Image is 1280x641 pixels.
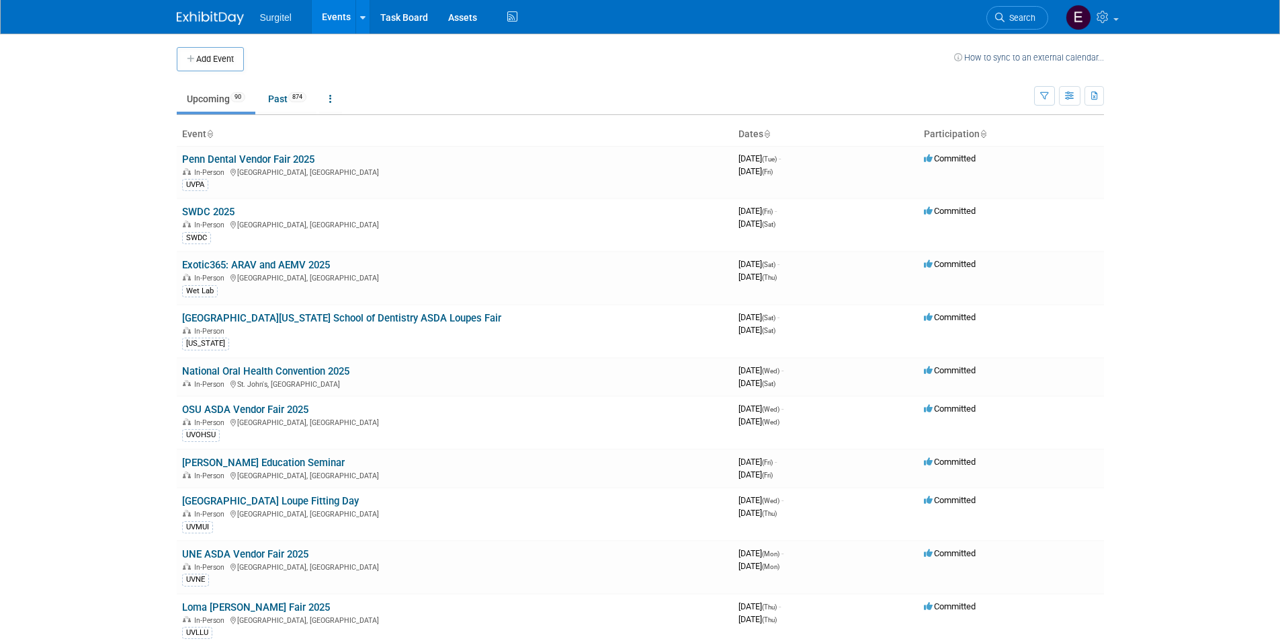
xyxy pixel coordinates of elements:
span: (Fri) [762,168,773,176]
span: [DATE] [738,548,783,558]
img: In-Person Event [183,380,191,387]
span: Committed [924,365,976,375]
span: In-Person [194,327,228,336]
span: Committed [924,495,976,505]
span: (Sat) [762,380,775,387]
a: Loma [PERSON_NAME] Fair 2025 [182,601,330,613]
div: [GEOGRAPHIC_DATA], [GEOGRAPHIC_DATA] [182,469,728,480]
span: [DATE] [738,206,777,216]
span: (Mon) [762,550,779,558]
span: Search [1005,13,1035,23]
div: [GEOGRAPHIC_DATA], [GEOGRAPHIC_DATA] [182,508,728,519]
div: Wet Lab [182,285,218,297]
img: In-Person Event [183,510,191,517]
span: Committed [924,404,976,414]
img: In-Person Event [183,274,191,280]
div: [GEOGRAPHIC_DATA], [GEOGRAPHIC_DATA] [182,166,728,177]
span: - [777,259,779,269]
span: [DATE] [738,457,777,467]
span: (Tue) [762,155,777,163]
a: OSU ASDA Vendor Fair 2025 [182,404,308,416]
span: Surgitel [260,12,292,23]
img: In-Person Event [183,472,191,478]
img: In-Person Event [183,418,191,425]
div: [GEOGRAPHIC_DATA], [GEOGRAPHIC_DATA] [182,272,728,282]
span: In-Person [194,510,228,519]
img: In-Person Event [183,327,191,334]
span: [DATE] [738,404,783,414]
a: [GEOGRAPHIC_DATA] Loupe Fitting Day [182,495,359,507]
span: [DATE] [738,272,777,282]
span: [DATE] [738,469,773,480]
span: (Sat) [762,261,775,268]
span: (Wed) [762,406,779,413]
span: - [775,457,777,467]
div: St. John's, [GEOGRAPHIC_DATA] [182,378,728,389]
span: [DATE] [738,614,777,624]
span: [DATE] [738,312,779,322]
span: In-Person [194,418,228,427]
span: 90 [230,92,245,102]
span: [DATE] [738,219,775,229]
a: Upcoming90 [177,86,255,112]
div: UVOHSU [182,429,220,441]
span: - [779,153,781,163]
span: In-Person [194,616,228,625]
a: SWDC 2025 [182,206,234,218]
span: In-Person [194,380,228,389]
div: UVLLU [182,627,212,639]
span: - [779,601,781,611]
a: Search [986,6,1048,30]
span: (Wed) [762,497,779,504]
span: [DATE] [738,508,777,518]
a: UNE ASDA Vendor Fair 2025 [182,548,308,560]
img: In-Person Event [183,221,191,227]
a: National Oral Health Convention 2025 [182,365,349,377]
div: UVNE [182,574,209,586]
img: Emily Norton [1066,5,1091,30]
button: Add Event [177,47,244,71]
a: Exotic365: ARAV and AEMV 2025 [182,259,330,271]
div: [GEOGRAPHIC_DATA], [GEOGRAPHIC_DATA] [182,614,728,625]
span: [DATE] [738,601,781,611]
span: (Thu) [762,603,777,611]
a: [PERSON_NAME] Education Seminar [182,457,345,469]
img: ExhibitDay [177,11,244,25]
span: (Sat) [762,314,775,322]
span: [DATE] [738,153,781,163]
span: (Sat) [762,221,775,228]
span: Committed [924,153,976,163]
a: Sort by Start Date [763,128,770,139]
a: Penn Dental Vendor Fair 2025 [182,153,314,165]
span: (Sat) [762,327,775,334]
span: In-Person [194,563,228,572]
div: [GEOGRAPHIC_DATA], [GEOGRAPHIC_DATA] [182,561,728,572]
span: Committed [924,457,976,467]
span: Committed [924,259,976,269]
span: [DATE] [738,325,775,335]
th: Participation [919,123,1104,146]
span: [DATE] [738,378,775,388]
a: Sort by Event Name [206,128,213,139]
span: (Mon) [762,563,779,570]
span: - [781,365,783,375]
a: [GEOGRAPHIC_DATA][US_STATE] School of Dentistry ASDA Loupes Fair [182,312,501,324]
div: UVMUI [182,521,213,533]
span: In-Person [194,168,228,177]
a: How to sync to an external calendar... [954,52,1104,63]
span: [DATE] [738,166,773,176]
div: [GEOGRAPHIC_DATA], [GEOGRAPHIC_DATA] [182,416,728,427]
img: In-Person Event [183,168,191,175]
div: UVPA [182,179,208,191]
div: [GEOGRAPHIC_DATA], [GEOGRAPHIC_DATA] [182,219,728,229]
span: (Thu) [762,510,777,517]
span: In-Person [194,274,228,282]
span: [DATE] [738,259,779,269]
span: 874 [288,92,306,102]
img: In-Person Event [183,563,191,570]
span: - [775,206,777,216]
span: - [781,548,783,558]
span: - [781,404,783,414]
span: (Fri) [762,459,773,466]
span: (Wed) [762,367,779,375]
